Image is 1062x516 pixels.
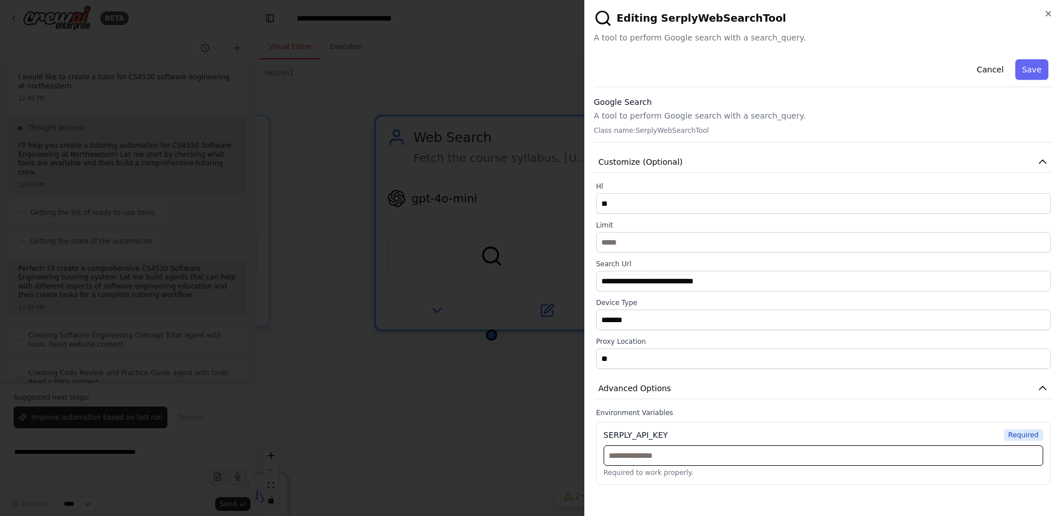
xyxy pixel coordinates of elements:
[594,126,1053,135] p: Class name: SerplyWebSearchTool
[604,429,668,441] div: SERPLY_API_KEY
[596,221,1051,230] label: Limit
[596,298,1051,307] label: Device Type
[596,182,1051,191] label: Hl
[594,9,612,27] img: SerplyWebSearchTool
[598,383,671,394] span: Advanced Options
[594,32,1053,43] span: A tool to perform Google search with a search_query.
[1015,59,1048,80] button: Save
[594,9,1053,27] h2: Editing SerplyWebSearchTool
[598,156,683,168] span: Customize (Optional)
[594,96,1053,108] h3: Google Search
[594,378,1053,399] button: Advanced Options
[596,259,1051,269] label: Search Url
[594,152,1053,173] button: Customize (Optional)
[970,59,1010,80] button: Cancel
[596,408,1051,417] label: Environment Variables
[604,468,1043,477] p: Required to work properly.
[1004,429,1043,441] span: Required
[596,337,1051,346] label: Proxy Location
[594,110,1053,121] p: A tool to perform Google search with a search_query.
